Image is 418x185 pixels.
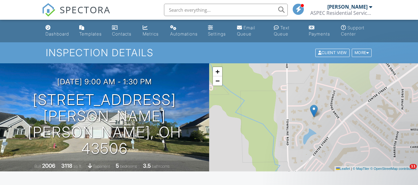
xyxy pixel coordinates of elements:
[42,3,55,17] img: The Best Home Inspection Software - Spectora
[338,22,375,40] a: Support Center
[352,49,372,57] div: More
[120,164,137,169] span: bedrooms
[57,78,152,86] h3: [DATE] 9:00 am - 1:30 pm
[237,25,255,36] div: Email Queue
[77,22,105,40] a: Templates
[143,31,159,36] div: Metrics
[274,25,290,36] div: Text Queue
[164,4,288,16] input: Search everything...
[310,105,318,117] img: Marker
[46,47,372,58] h1: Inspection Details
[42,162,55,169] div: 2006
[235,22,266,40] a: Email Queue
[353,167,369,170] a: © MapTiler
[152,164,170,169] span: bathrooms
[306,22,334,40] a: Payments
[309,31,330,36] div: Payments
[327,4,368,10] div: [PERSON_NAME]
[341,25,364,36] div: Support Center
[315,49,350,57] div: Client View
[213,67,222,76] a: Zoom in
[61,162,72,169] div: 3118
[110,22,135,40] a: Contacts
[215,68,219,75] span: +
[168,22,200,40] a: Automations (Basic)
[310,10,372,16] div: ASPEC Residential Services, LLC
[60,3,110,16] span: SPECTORA
[370,167,416,170] a: © OpenStreetMap contributors
[213,76,222,86] a: Zoom out
[10,92,199,157] h1: [STREET_ADDRESS][PERSON_NAME] [PERSON_NAME], OH 43506
[112,31,131,36] div: Contacts
[215,77,219,85] span: −
[42,8,110,21] a: SPECTORA
[43,22,71,40] a: Dashboard
[73,164,82,169] span: sq. ft.
[271,22,301,40] a: Text Queue
[410,164,417,169] span: 11
[143,162,151,169] div: 3.5
[208,31,226,36] div: Settings
[315,50,351,55] a: Client View
[93,164,110,169] span: basement
[397,164,412,179] iframe: Intercom live chat
[34,164,41,169] span: Built
[351,167,352,170] span: |
[116,162,119,169] div: 5
[79,31,102,36] div: Templates
[205,22,230,40] a: Settings
[140,22,163,40] a: Metrics
[45,31,69,36] div: Dashboard
[336,167,350,170] a: Leaflet
[170,31,198,36] div: Automations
